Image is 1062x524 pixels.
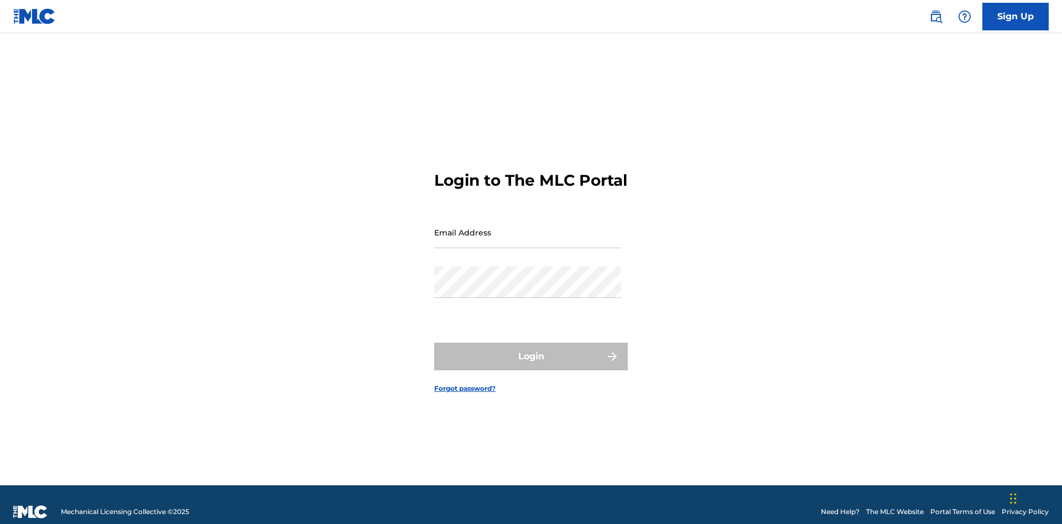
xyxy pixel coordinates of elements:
a: Forgot password? [434,384,496,394]
a: Public Search [925,6,947,28]
a: Privacy Policy [1002,507,1049,517]
div: Help [954,6,976,28]
iframe: Chat Widget [1007,471,1062,524]
img: MLC Logo [13,8,56,24]
span: Mechanical Licensing Collective © 2025 [61,507,189,517]
img: search [929,10,943,23]
a: Sign Up [982,3,1049,30]
img: help [958,10,971,23]
div: Drag [1010,482,1017,515]
a: Portal Terms of Use [930,507,995,517]
h3: Login to The MLC Portal [434,171,627,190]
a: The MLC Website [866,507,924,517]
img: logo [13,505,48,518]
a: Need Help? [821,507,860,517]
